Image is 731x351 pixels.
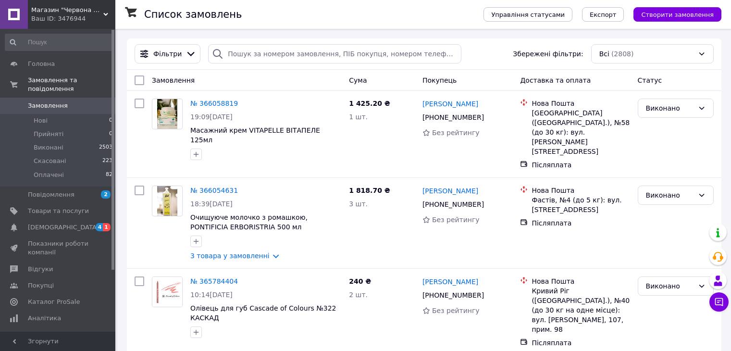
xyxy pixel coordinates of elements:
[28,60,55,68] span: Головна
[106,171,112,179] span: 82
[153,49,182,59] span: Фільтри
[491,11,565,18] span: Управління статусами
[28,298,80,306] span: Каталог ProSale
[349,187,390,194] span: 1 818.70 ₴
[157,186,177,216] img: Фото товару
[624,10,721,18] a: Створити замовлення
[28,101,68,110] span: Замовлення
[611,50,634,58] span: (2808)
[101,190,111,199] span: 2
[190,113,233,121] span: 19:09[DATE]
[638,76,662,84] span: Статус
[582,7,624,22] button: Експорт
[532,108,630,156] div: [GEOGRAPHIC_DATA] ([GEOGRAPHIC_DATA].), №58 (до 30 кг): вул. [PERSON_NAME][STREET_ADDRESS]
[152,276,183,307] a: Фото товару
[532,286,630,334] div: Кривий Ріг ([GEOGRAPHIC_DATA].), №40 (до 30 кг на одне місце): вул. [PERSON_NAME], 107, прим. 98
[349,100,390,107] span: 1 425.20 ₴
[641,11,714,18] span: Створити замовлення
[109,130,112,138] span: 0
[152,76,195,84] span: Замовлення
[208,44,461,63] input: Пошук за номером замовлення, ПІБ покупця, номером телефону, Email, номером накладної
[34,116,48,125] span: Нові
[483,7,572,22] button: Управління статусами
[190,100,238,107] a: № 366058819
[190,252,270,260] a: 3 товара у замовленні
[349,277,371,285] span: 240 ₴
[28,190,74,199] span: Повідомлення
[28,207,89,215] span: Товари та послуги
[349,76,367,84] span: Cума
[34,130,63,138] span: Прийняті
[34,171,64,179] span: Оплачені
[513,49,583,59] span: Збережені фільтри:
[190,187,238,194] a: № 366054631
[532,338,630,348] div: Післяплата
[144,9,242,20] h1: Список замовлень
[28,239,89,257] span: Показники роботи компанії
[422,76,457,84] span: Покупець
[709,292,729,312] button: Чат з покупцем
[28,265,53,274] span: Відгуки
[5,34,113,51] input: Пошук
[152,99,183,129] a: Фото товару
[349,291,368,299] span: 2 шт.
[532,195,630,214] div: Фастів, №4 (до 5 кг): вул. [STREET_ADDRESS]
[157,99,177,129] img: Фото товару
[190,304,336,322] a: Олівець для губ Cascade of Colours №322 КАСКАД
[102,157,112,165] span: 223
[532,160,630,170] div: Післяплата
[96,223,103,231] span: 4
[190,213,308,231] a: Очищуюче молочко з ромашкою, PONTIFICIA ERBORISTRIA 500 мл
[432,129,480,137] span: Без рейтингу
[421,198,486,211] div: [PHONE_NUMBER]
[152,277,182,307] img: Фото товару
[28,76,115,93] span: Замовлення та повідомлення
[109,116,112,125] span: 0
[532,99,630,108] div: Нова Пошта
[190,200,233,208] span: 18:39[DATE]
[421,111,486,124] div: [PHONE_NUMBER]
[432,307,480,314] span: Без рейтингу
[349,113,368,121] span: 1 шт.
[152,186,183,216] a: Фото товару
[31,14,115,23] div: Ваш ID: 3476944
[432,216,480,224] span: Без рейтингу
[190,277,238,285] a: № 365784404
[34,143,63,152] span: Виконані
[646,103,694,113] div: Виконано
[646,281,694,291] div: Виконано
[190,291,233,299] span: 10:14[DATE]
[28,223,99,232] span: [DEMOGRAPHIC_DATA]
[422,99,478,109] a: [PERSON_NAME]
[590,11,617,18] span: Експорт
[31,6,103,14] span: Магазин "Червона Помада"
[28,314,61,323] span: Аналітика
[532,218,630,228] div: Післяплата
[532,186,630,195] div: Нова Пошта
[190,126,320,144] a: Масажний крем VITAPELLE ВІТАПЕЛЕ 125мл
[421,288,486,302] div: [PHONE_NUMBER]
[28,281,54,290] span: Покупці
[349,200,368,208] span: 3 шт.
[99,143,112,152] span: 2503
[103,223,111,231] span: 1
[34,157,66,165] span: Скасовані
[422,186,478,196] a: [PERSON_NAME]
[599,49,609,59] span: Всі
[422,277,478,287] a: [PERSON_NAME]
[646,190,694,201] div: Виконано
[28,330,89,348] span: Управління сайтом
[633,7,721,22] button: Створити замовлення
[532,276,630,286] div: Нова Пошта
[520,76,591,84] span: Доставка та оплата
